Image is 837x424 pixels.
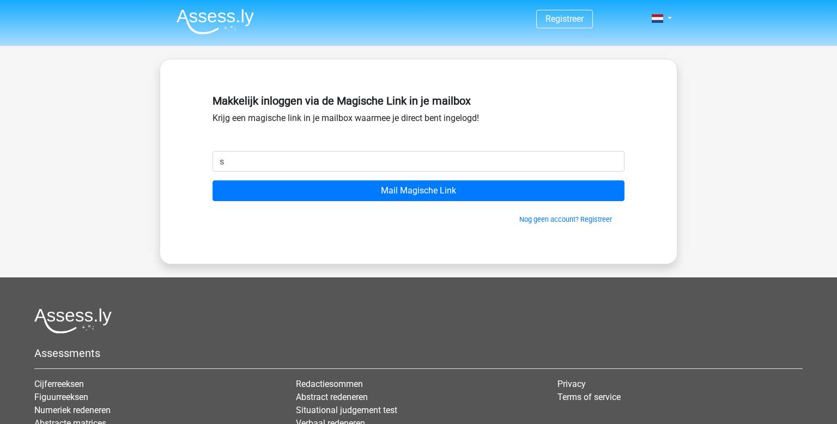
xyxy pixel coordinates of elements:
[519,215,612,223] a: Nog geen account? Registreer
[34,379,84,389] a: Cijferreeksen
[545,14,584,24] a: Registreer
[34,308,112,334] img: Assessly logo
[34,405,111,415] a: Numeriek redeneren
[213,180,624,201] input: Mail Magische Link
[34,347,803,360] h5: Assessments
[296,405,397,415] a: Situational judgement test
[557,379,586,389] a: Privacy
[557,392,621,402] a: Terms of service
[177,9,254,34] img: Assessly
[213,94,624,107] h5: Makkelijk inloggen via de Magische Link in je mailbox
[213,90,624,151] div: Krijg een magische link in je mailbox waarmee je direct bent ingelogd!
[34,392,88,402] a: Figuurreeksen
[296,379,363,389] a: Redactiesommen
[296,392,368,402] a: Abstract redeneren
[213,151,624,172] input: Email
